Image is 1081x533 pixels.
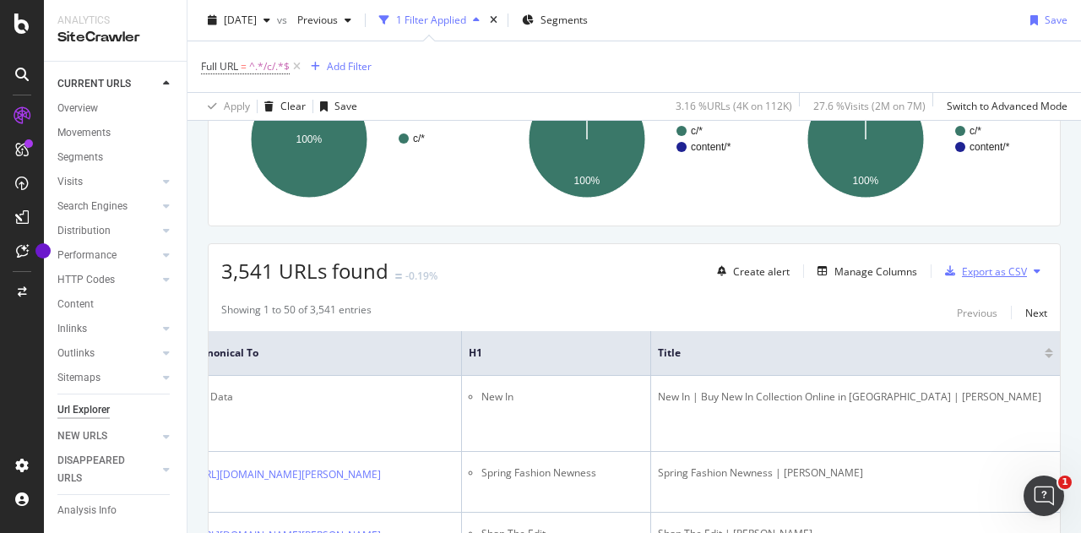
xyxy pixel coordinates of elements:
span: Canonical To [194,345,429,361]
div: Overview [57,100,98,117]
div: Previous [957,306,997,320]
button: Apply [201,93,250,120]
div: Performance [57,247,117,264]
button: Export as CSV [938,258,1027,285]
div: Segments [57,149,103,166]
span: Segments [540,13,588,27]
a: HTTP Codes [57,271,158,289]
div: HTTP Codes [57,271,115,289]
a: [URL][DOMAIN_NAME][PERSON_NAME] [194,466,381,483]
button: Clear [258,93,306,120]
div: Visits [57,173,83,191]
div: DISAPPEARED URLS [57,452,143,487]
div: Next [1025,306,1047,320]
a: Sitemaps [57,369,158,387]
div: CURRENT URLS [57,75,131,93]
button: Add Filter [304,57,372,77]
button: Switch to Advanced Mode [940,93,1067,120]
text: 100% [296,133,323,145]
span: 1 [1058,476,1072,489]
div: Analysis Info [57,502,117,519]
div: Search Engines [57,198,128,215]
div: NEW URLS [57,427,107,445]
button: 1 Filter Applied [372,7,486,34]
a: Segments [57,149,175,166]
span: vs [277,13,291,27]
button: Manage Columns [811,261,917,281]
div: Create alert [733,264,790,279]
div: Clear [280,99,306,113]
div: Outlinks [57,345,95,362]
span: 3,541 URLs found [221,257,388,285]
div: Manage Columns [834,264,917,279]
a: Movements [57,124,175,142]
button: Previous [957,302,997,323]
button: Save [1024,7,1067,34]
a: Url Explorer [57,401,175,419]
span: Title [658,345,1019,361]
a: Overview [57,100,175,117]
div: Content [57,296,94,313]
div: Analytics [57,14,173,28]
a: Search Engines [57,198,158,215]
div: Export as CSV [962,264,1027,279]
a: Inlinks [57,320,158,338]
span: H1 [469,345,618,361]
span: 2025 Sep. 1st [224,13,257,27]
div: Spring Fashion Newness | [PERSON_NAME] [658,465,1053,481]
a: Distribution [57,222,158,240]
div: Tooltip anchor [35,243,51,258]
text: 100% [852,175,878,187]
svg: A chart. [221,66,486,213]
button: Next [1025,302,1047,323]
div: No Data [194,389,454,405]
button: Create alert [710,258,790,285]
a: CURRENT URLS [57,75,158,93]
div: Showing 1 to 50 of 3,541 entries [221,302,372,323]
div: Save [1045,13,1067,27]
span: Full URL [201,59,238,73]
div: Add Filter [327,59,372,73]
svg: A chart. [499,66,764,213]
div: New In | Buy New In Collection Online in [GEOGRAPHIC_DATA] | [PERSON_NAME] [658,389,1053,405]
div: Save [334,99,357,113]
img: Equal [395,274,402,279]
iframe: Intercom live chat [1024,476,1064,516]
li: Spring Fashion Newness [481,465,644,481]
span: Previous [291,13,338,27]
a: Analysis Info [57,502,175,519]
div: SiteCrawler [57,28,173,47]
div: Switch to Advanced Mode [947,99,1067,113]
div: Inlinks [57,320,87,338]
div: 27.6 % Visits ( 2M on 7M ) [813,99,926,113]
a: Outlinks [57,345,158,362]
button: Save [313,93,357,120]
button: Segments [515,7,595,34]
a: Content [57,296,175,313]
div: -0.19% [405,269,437,283]
li: New In [481,389,644,405]
div: Apply [224,99,250,113]
svg: A chart. [778,66,1043,213]
a: Performance [57,247,158,264]
div: 3.16 % URLs ( 4K on 112K ) [676,99,792,113]
a: Visits [57,173,158,191]
a: DISAPPEARED URLS [57,452,158,487]
text: content/* [691,141,731,153]
a: NEW URLS [57,427,158,445]
div: Sitemaps [57,369,100,387]
div: times [486,12,501,29]
div: Url Explorer [57,401,110,419]
text: content/* [970,141,1010,153]
span: = [241,59,247,73]
button: [DATE] [201,7,277,34]
text: 100% [574,175,600,187]
button: Previous [291,7,358,34]
div: 1 Filter Applied [396,13,466,27]
div: Movements [57,124,111,142]
div: Distribution [57,222,111,240]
